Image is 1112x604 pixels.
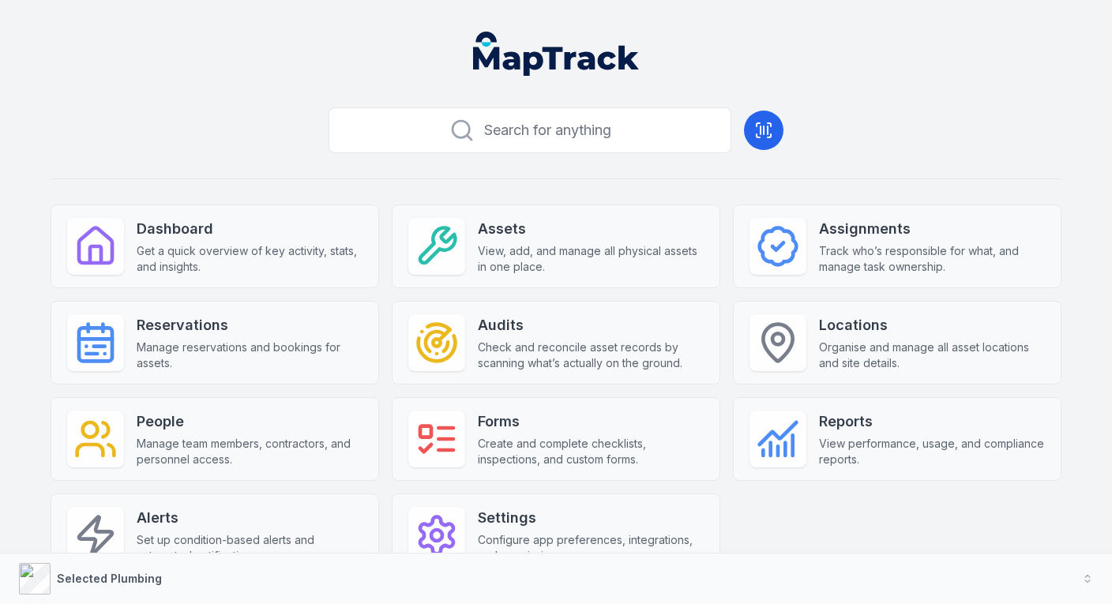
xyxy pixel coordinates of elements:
[137,340,363,371] span: Manage reservations and bookings for assets.
[819,340,1045,371] span: Organise and manage all asset locations and site details.
[478,532,704,564] span: Configure app preferences, integrations, and permissions.
[392,301,720,385] a: AuditsCheck and reconcile asset records by scanning what’s actually on the ground.
[51,493,379,577] a: AlertsSet up condition-based alerts and automated notifications.
[137,436,363,467] span: Manage team members, contractors, and personnel access.
[819,218,1045,240] strong: Assignments
[478,243,704,275] span: View, add, and manage all physical assets in one place.
[392,493,720,577] a: SettingsConfigure app preferences, integrations, and permissions.
[137,532,363,564] span: Set up condition-based alerts and automated notifications.
[137,243,363,275] span: Get a quick overview of key activity, stats, and insights.
[478,340,704,371] span: Check and reconcile asset records by scanning what’s actually on the ground.
[733,397,1061,481] a: ReportsView performance, usage, and compliance reports.
[51,397,379,481] a: PeopleManage team members, contractors, and personnel access.
[819,314,1045,336] strong: Locations
[51,204,379,288] a: DashboardGet a quick overview of key activity, stats, and insights.
[478,218,704,240] strong: Assets
[733,301,1061,385] a: LocationsOrganise and manage all asset locations and site details.
[137,218,363,240] strong: Dashboard
[478,507,704,529] strong: Settings
[478,314,704,336] strong: Audits
[484,119,611,141] span: Search for anything
[137,411,363,433] strong: People
[478,436,704,467] span: Create and complete checklists, inspections, and custom forms.
[448,32,664,76] nav: Global
[329,107,731,153] button: Search for anything
[478,411,704,433] strong: Forms
[392,204,720,288] a: AssetsView, add, and manage all physical assets in one place.
[819,411,1045,433] strong: Reports
[733,204,1061,288] a: AssignmentsTrack who’s responsible for what, and manage task ownership.
[137,507,363,529] strong: Alerts
[392,397,720,481] a: FormsCreate and complete checklists, inspections, and custom forms.
[57,572,162,585] strong: Selected Plumbing
[819,436,1045,467] span: View performance, usage, and compliance reports.
[137,314,363,336] strong: Reservations
[51,301,379,385] a: ReservationsManage reservations and bookings for assets.
[819,243,1045,275] span: Track who’s responsible for what, and manage task ownership.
